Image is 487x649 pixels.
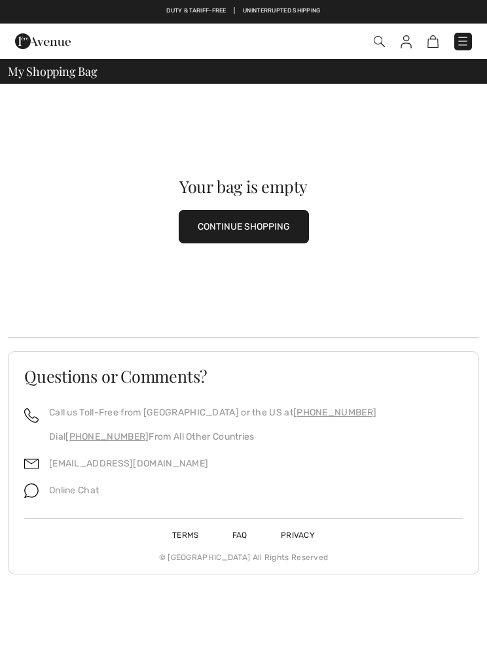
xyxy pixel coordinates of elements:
a: FAQ [217,531,263,540]
img: call [24,408,39,423]
img: chat [24,483,39,498]
div: © [GEOGRAPHIC_DATA] All Rights Reserved [24,541,463,563]
p: Dial From All Other Countries [49,430,376,444]
p: Call us Toll-Free from [GEOGRAPHIC_DATA] or the US at [49,406,376,419]
img: email [24,457,39,471]
a: [EMAIL_ADDRESS][DOMAIN_NAME] [49,458,208,469]
a: 1ère Avenue [15,35,71,46]
a: [PHONE_NUMBER] [293,407,376,418]
img: My Info [401,35,412,48]
a: [PHONE_NUMBER] [65,431,149,442]
img: Shopping Bag [427,35,439,48]
img: Menu [456,35,469,48]
img: 1ère Avenue [15,28,71,54]
span: My Shopping Bag [8,65,98,77]
h3: Questions or Comments? [24,368,463,384]
a: Privacy [265,531,331,540]
a: Terms [156,531,215,540]
div: Your bag is empty [31,178,456,194]
span: Online Chat [49,485,99,496]
button: CONTINUE SHOPPING [179,210,309,243]
img: Search [374,36,385,47]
